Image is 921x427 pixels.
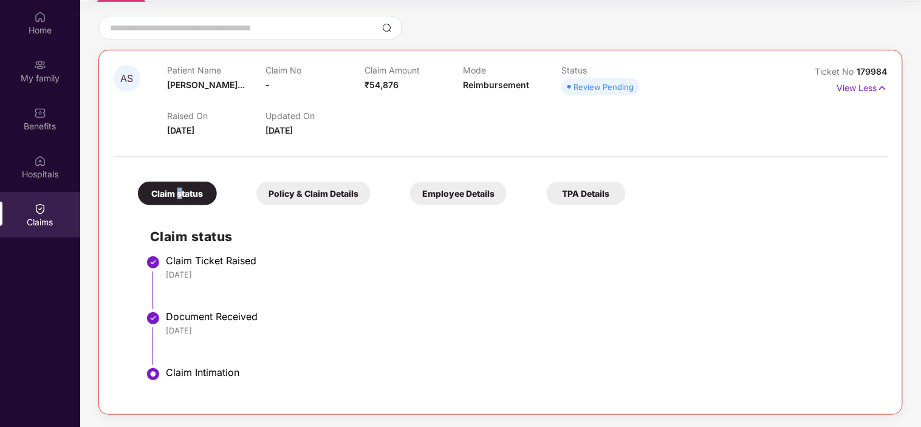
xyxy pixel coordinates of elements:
[150,227,875,247] h2: Claim status
[463,65,561,75] p: Mode
[146,311,160,326] img: svg+xml;base64,PHN2ZyBpZD0iU3RlcC1Eb25lLTMyeDMyIiB4bWxucz0iaHR0cDovL3d3dy53My5vcmcvMjAwMC9zdmciIH...
[167,111,265,121] p: Raised On
[166,325,875,336] div: [DATE]
[166,366,875,378] div: Claim Intimation
[138,182,217,205] div: Claim status
[256,182,371,205] div: Policy & Claim Details
[410,182,507,205] div: Employee Details
[34,107,46,119] img: svg+xml;base64,PHN2ZyBpZD0iQmVuZWZpdHMiIHhtbG5zPSJodHRwOi8vd3d3LnczLm9yZy8yMDAwL3N2ZyIgd2lkdGg9Ij...
[34,11,46,23] img: svg+xml;base64,PHN2ZyBpZD0iSG9tZSIgeG1sbnM9Imh0dHA6Ly93d3cudzMub3JnLzIwMDAvc3ZnIiB3aWR0aD0iMjAiIG...
[167,65,265,75] p: Patient Name
[365,65,463,75] p: Claim Amount
[146,255,160,270] img: svg+xml;base64,PHN2ZyBpZD0iU3RlcC1Eb25lLTMyeDMyIiB4bWxucz0iaHR0cDovL3d3dy53My5vcmcvMjAwMC9zdmciIH...
[34,155,46,167] img: svg+xml;base64,PHN2ZyBpZD0iSG9zcGl0YWxzIiB4bWxucz0iaHR0cDovL3d3dy53My5vcmcvMjAwMC9zdmciIHdpZHRoPS...
[857,66,888,77] span: 179984
[365,80,399,90] span: ₹54,876
[166,310,875,323] div: Document Received
[382,23,392,33] img: svg+xml;base64,PHN2ZyBpZD0iU2VhcmNoLTMyeDMyIiB4bWxucz0iaHR0cDovL3d3dy53My5vcmcvMjAwMC9zdmciIHdpZH...
[146,367,160,381] img: svg+xml;base64,PHN2ZyBpZD0iU3RlcC1BY3RpdmUtMzJ4MzIiIHhtbG5zPSJodHRwOi8vd3d3LnczLm9yZy8yMDAwL3N2Zy...
[815,66,857,77] span: Ticket No
[167,125,194,135] span: [DATE]
[266,125,293,135] span: [DATE]
[166,254,875,267] div: Claim Ticket Raised
[837,78,888,95] p: View Less
[121,73,134,84] span: AS
[266,65,365,75] p: Claim No
[34,59,46,71] img: svg+xml;base64,PHN2ZyB3aWR0aD0iMjAiIGhlaWdodD0iMjAiIHZpZXdCb3g9IjAgMCAyMCAyMCIgZmlsbD0ibm9uZSIgeG...
[266,111,365,121] p: Updated On
[166,269,875,280] div: [DATE]
[573,81,634,93] div: Review Pending
[463,80,529,90] span: Reimbursement
[877,81,888,95] img: svg+xml;base64,PHN2ZyB4bWxucz0iaHR0cDovL3d3dy53My5vcmcvMjAwMC9zdmciIHdpZHRoPSIxNyIgaGVpZ2h0PSIxNy...
[266,80,270,90] span: -
[547,182,626,205] div: TPA Details
[167,80,245,90] span: [PERSON_NAME]...
[34,203,46,215] img: svg+xml;base64,PHN2ZyBpZD0iQ2xhaW0iIHhtbG5zPSJodHRwOi8vd3d3LnczLm9yZy8yMDAwL3N2ZyIgd2lkdGg9IjIwIi...
[561,65,660,75] p: Status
